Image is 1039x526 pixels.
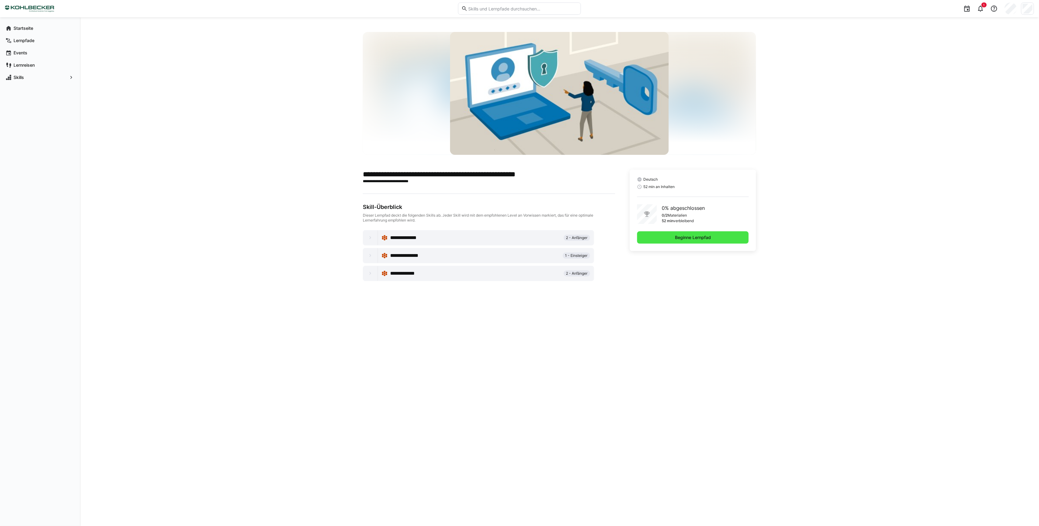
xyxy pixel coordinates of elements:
span: 1 [983,3,985,7]
div: Skill-Überblick [363,204,615,210]
p: 0% abgeschlossen [662,204,705,212]
div: Dieser Lernpfad deckt die folgenden Skills ab. Jeder Skill wird mit dem empfohlenen Level an Vorw... [363,213,615,223]
span: 2 - Anfänger [566,271,588,276]
span: 52 min an Inhalten [643,184,675,189]
span: Beginne Lernpfad [674,234,712,241]
span: 2 - Anfänger [566,235,588,240]
p: Materialien [668,213,687,218]
span: Deutsch [643,177,658,182]
span: 1 - Einsteiger [565,253,588,258]
p: 52 min [662,218,673,223]
button: Beginne Lernpfad [637,231,749,244]
p: verbleibend [673,218,694,223]
p: 0/2 [662,213,668,218]
input: Skills und Lernpfade durchsuchen… [468,6,578,11]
